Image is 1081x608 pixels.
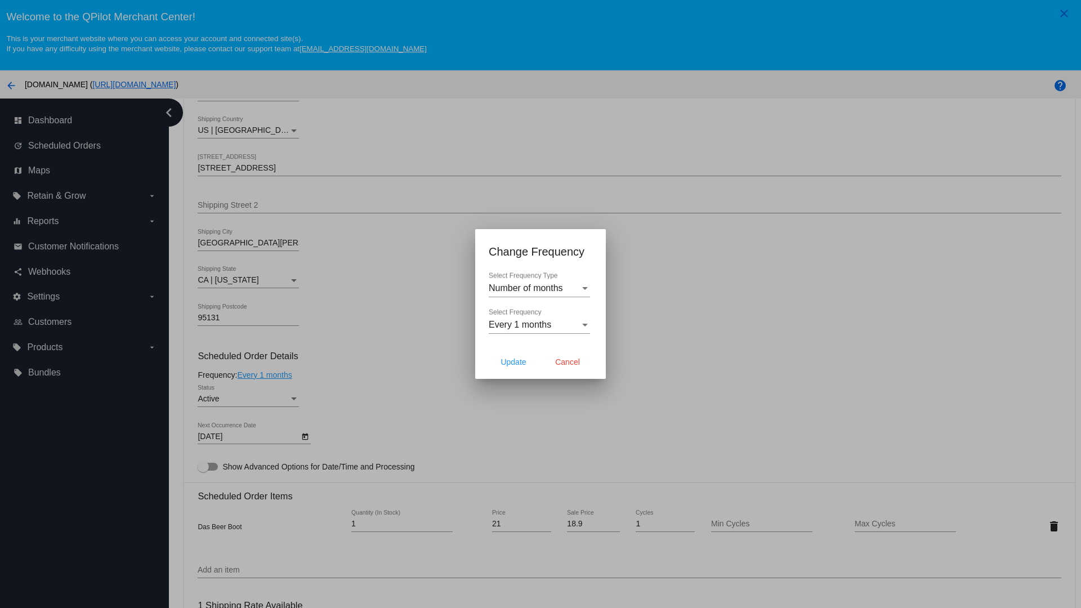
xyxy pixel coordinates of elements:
button: Cancel [543,352,592,372]
mat-select: Select Frequency Type [489,283,590,293]
mat-select: Select Frequency [489,320,590,330]
span: Number of months [489,283,563,293]
span: Cancel [555,357,580,366]
span: Every 1 months [489,320,551,329]
span: Update [501,357,526,366]
button: Update [489,352,538,372]
h1: Change Frequency [489,243,592,261]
